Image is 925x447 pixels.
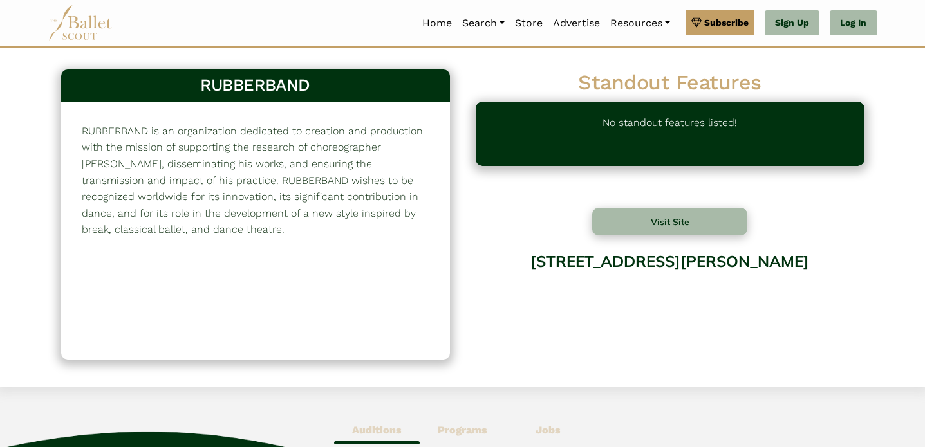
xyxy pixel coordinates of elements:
[438,424,487,436] b: Programs
[476,69,864,96] h2: Standout Features
[592,208,748,235] button: Visit Site
[510,10,548,37] a: Store
[536,424,561,436] b: Jobs
[548,10,605,37] a: Advertise
[605,10,675,37] a: Resources
[691,15,702,30] img: gem.svg
[686,10,754,35] a: Subscribe
[476,242,864,346] div: [STREET_ADDRESS][PERSON_NAME]
[704,15,749,30] span: Subscribe
[71,75,440,96] h3: RUBBERBAND
[82,123,429,238] p: RUBBERBAND is an organization dedicated to creation and production with the mission of supporting...
[830,10,877,36] a: Log In
[603,114,737,153] p: No standout features listed!
[352,424,402,436] b: Auditions
[765,10,819,36] a: Sign Up
[457,10,510,37] a: Search
[417,10,457,37] a: Home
